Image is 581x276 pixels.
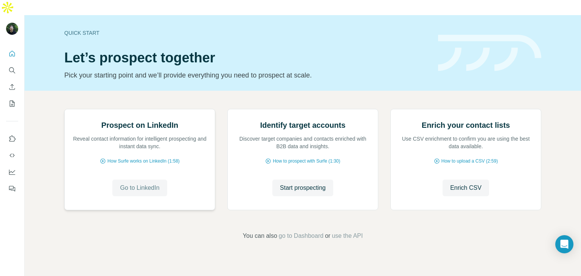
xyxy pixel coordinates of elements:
[422,120,510,130] h2: Enrich your contact lists
[555,235,573,253] div: Open Intercom Messenger
[120,183,159,192] span: Go to LinkedIn
[273,158,340,164] span: How to prospect with Surfe (1:30)
[441,158,498,164] span: How to upload a CSV (2:59)
[64,70,429,81] p: Pick your starting point and we’ll provide everything you need to prospect at scale.
[6,97,18,110] button: My lists
[6,47,18,60] button: Quick start
[64,29,429,37] div: Quick start
[235,135,370,150] p: Discover target companies and contacts enriched with B2B data and insights.
[332,231,363,240] button: use the API
[450,183,482,192] span: Enrich CSV
[107,158,180,164] span: How Surfe works on LinkedIn (1:58)
[6,149,18,162] button: Use Surfe API
[438,35,541,71] img: banner
[443,180,489,196] button: Enrich CSV
[272,180,333,196] button: Start prospecting
[101,120,178,130] h2: Prospect on LinkedIn
[6,165,18,179] button: Dashboard
[279,231,323,240] button: go to Dashboard
[280,183,326,192] span: Start prospecting
[6,182,18,195] button: Feedback
[72,135,207,150] p: Reveal contact information for intelligent prospecting and instant data sync.
[243,231,277,240] span: You can also
[6,64,18,77] button: Search
[64,50,429,65] h1: Let’s prospect together
[325,231,330,240] span: or
[260,120,346,130] h2: Identify target accounts
[398,135,533,150] p: Use CSV enrichment to confirm you are using the best data available.
[6,132,18,146] button: Use Surfe on LinkedIn
[6,23,18,35] img: Avatar
[112,180,167,196] button: Go to LinkedIn
[6,80,18,94] button: Enrich CSV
